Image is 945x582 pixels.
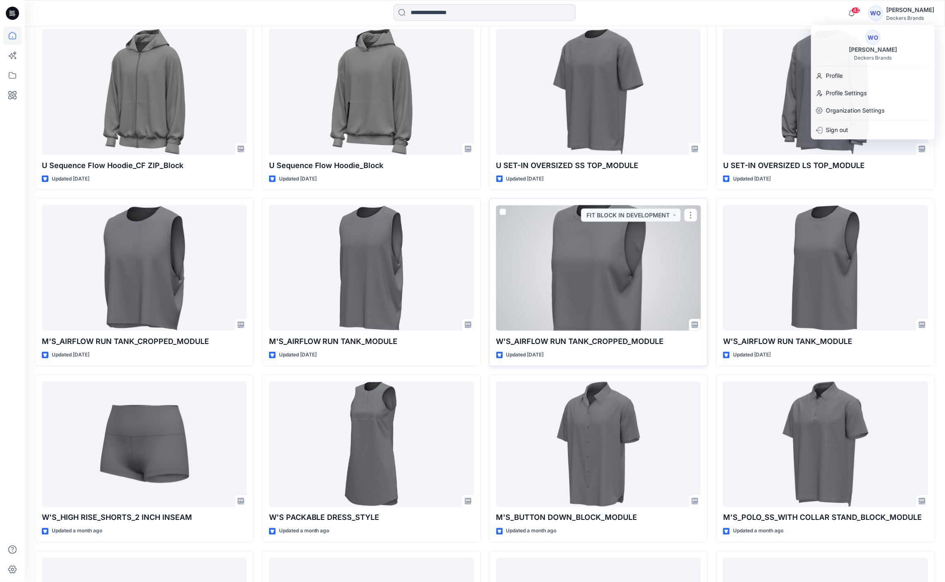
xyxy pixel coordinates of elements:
p: Updated [DATE] [506,351,544,359]
a: M'S_AIRFLOW RUN TANK_CROPPED_MODULE [42,205,247,331]
p: Updated a month ago [506,527,557,536]
p: W'S_HIGH RISE_SHORTS_2 INCH INSEAM [42,512,247,524]
div: Deckers Brands [854,55,892,61]
a: W'S_AIRFLOW RUN TANK_MODULE [723,205,928,331]
a: U Sequence Flow Hoodie_Block [269,29,474,154]
a: Organization Settings [811,103,935,118]
a: M'S_AIRFLOW RUN TANK_MODULE [269,205,474,331]
p: Updated [DATE] [506,175,544,183]
a: M'S_BUTTON DOWN_BLOCK_MODULE [496,382,701,507]
a: W'S_HIGH RISE_SHORTS_2 INCH INSEAM [42,382,247,507]
p: M'S_AIRFLOW RUN TANK_MODULE [269,336,474,347]
p: U Sequence Flow Hoodie_CF ZIP_Block [42,160,247,171]
p: W'S_AIRFLOW RUN TANK_CROPPED_MODULE [496,336,701,347]
p: Sign out [826,122,849,138]
a: W'S_AIRFLOW RUN TANK_CROPPED_MODULE [496,205,701,331]
div: [PERSON_NAME] [844,45,902,55]
p: Updated [DATE] [733,175,771,183]
p: M'S_POLO_SS_WITH COLLAR STAND_BLOCK_MODULE [723,512,928,524]
p: U SET-IN OVERSIZED SS TOP_MODULE [496,160,701,171]
p: W'S PACKABLE DRESS_STYLE [269,512,474,524]
p: U SET-IN OVERSIZED LS TOP_MODULE [723,160,928,171]
p: M'S_BUTTON DOWN_BLOCK_MODULE [496,512,701,524]
a: U SET-IN OVERSIZED SS TOP_MODULE [496,29,701,154]
p: U Sequence Flow Hoodie_Block [269,160,474,171]
span: 42 [851,7,861,14]
p: Updated a month ago [279,527,329,536]
p: Updated [DATE] [733,351,771,359]
a: U SET-IN OVERSIZED LS TOP_MODULE [723,29,928,154]
div: Deckers Brands [887,15,935,21]
div: WO [866,30,880,45]
div: WO [868,6,883,21]
p: Updated [DATE] [279,175,317,183]
p: Profile Settings [826,85,867,101]
a: M'S_POLO_SS_WITH COLLAR STAND_BLOCK_MODULE [723,382,928,507]
a: Profile [811,68,935,84]
p: Organization Settings [826,103,885,118]
a: W'S PACKABLE DRESS_STYLE [269,382,474,507]
p: M'S_AIRFLOW RUN TANK_CROPPED_MODULE [42,336,247,347]
p: Updated [DATE] [52,351,89,359]
p: Profile [826,68,843,84]
p: Updated [DATE] [52,175,89,183]
a: Profile Settings [811,85,935,101]
p: Updated a month ago [733,527,784,536]
a: U Sequence Flow Hoodie_CF ZIP_Block [42,29,247,154]
div: [PERSON_NAME] [887,5,935,15]
p: Updated [DATE] [279,351,317,359]
p: Updated a month ago [52,527,102,536]
p: W'S_AIRFLOW RUN TANK_MODULE [723,336,928,347]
